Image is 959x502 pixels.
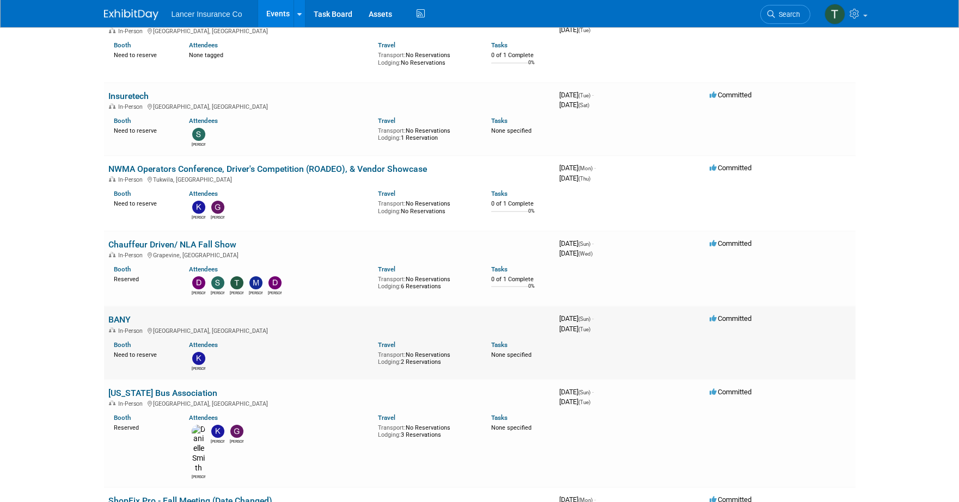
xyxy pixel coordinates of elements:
a: [US_STATE] Bus Association [108,388,217,398]
span: [DATE] [559,239,594,247]
span: Lancer Insurance Co [172,10,242,18]
a: BANY [108,314,131,325]
a: Tasks [491,190,508,197]
img: In-Person Event [109,400,115,406]
span: Lodging: [378,283,401,290]
div: Dennis Kelly [192,289,205,296]
a: Attendees [189,117,218,125]
td: 0% [528,60,535,75]
div: Dana Turilli [268,289,282,296]
span: None specified [491,351,532,358]
span: (Tue) [578,326,590,332]
td: 0% [528,283,535,298]
span: Committed [710,239,752,247]
span: [DATE] [559,314,594,323]
img: Kimberlee Bissegger [211,425,224,438]
span: (Wed) [578,251,592,257]
span: (Sun) [578,241,590,247]
a: Attendees [189,190,218,197]
span: Committed [710,164,752,172]
a: Booth [114,117,131,125]
a: Chauffeur Driven/ NLA Fall Show [108,239,236,250]
span: - [592,314,594,323]
img: In-Person Event [109,28,115,33]
div: Need to reserve [114,198,173,208]
img: Matt Mushorn [249,276,262,289]
span: Lodging: [378,59,401,66]
a: Travel [378,190,395,197]
span: (Tue) [578,399,590,405]
div: Matt Mushorn [249,289,262,296]
span: [DATE] [559,249,592,257]
span: [DATE] [559,91,594,99]
img: Steven O'Shea [192,128,205,141]
div: Kenneth Anthony [192,365,205,371]
span: None specified [491,127,532,134]
div: No Reservations No Reservations [378,198,475,215]
span: - [592,91,594,99]
span: Committed [710,314,752,323]
span: In-Person [118,176,146,183]
span: [DATE] [559,26,590,34]
div: Reserved [114,422,173,432]
span: Transport: [378,127,406,134]
div: Steven O'Shea [211,289,224,296]
span: [DATE] [559,388,594,396]
span: (Mon) [578,165,592,171]
a: Attendees [189,414,218,422]
a: Booth [114,190,131,197]
div: [GEOGRAPHIC_DATA], [GEOGRAPHIC_DATA] [108,102,551,110]
span: Committed [710,388,752,396]
a: Tasks [491,414,508,422]
span: Lodging: [378,134,401,141]
img: Steven O'Shea [211,276,224,289]
div: Need to reserve [114,49,173,59]
img: Genevieve Clayton [211,201,224,214]
span: Transport: [378,52,406,59]
div: None tagged [189,49,370,59]
div: Kimberlee Bissegger [211,438,224,444]
a: Attendees [189,341,218,349]
span: (Tue) [578,27,590,33]
a: Travel [378,117,395,125]
img: Genevieve Clayton [230,425,243,438]
span: [DATE] [559,325,590,333]
img: In-Person Event [109,176,115,182]
img: ExhibitDay [104,9,158,20]
a: Booth [114,265,131,273]
div: Kimberlee Bissegger [192,214,205,220]
span: In-Person [118,103,146,110]
a: Travel [378,41,395,49]
div: Danielle Smith [192,473,205,480]
span: - [594,164,596,172]
div: Genevieve Clayton [230,438,243,444]
span: In-Person [118,327,146,334]
span: In-Person [118,28,146,35]
span: Transport: [378,200,406,207]
a: Tasks [491,41,508,49]
span: Transport: [378,276,406,283]
span: Transport: [378,351,406,358]
div: [GEOGRAPHIC_DATA], [GEOGRAPHIC_DATA] [108,326,551,334]
a: Travel [378,265,395,273]
a: Search [760,5,810,24]
span: In-Person [118,400,146,407]
span: (Tue) [578,92,590,98]
div: No Reservations 2 Reservations [378,349,475,366]
span: - [592,239,594,247]
a: Booth [114,341,131,349]
span: (Thu) [578,176,590,182]
span: Lodging: [378,208,401,215]
span: None specified [491,424,532,431]
div: [GEOGRAPHIC_DATA], [GEOGRAPHIC_DATA] [108,399,551,407]
a: Tasks [491,117,508,125]
div: 0 of 1 Complete [491,52,551,59]
img: Kimberlee Bissegger [192,201,205,214]
div: Terrence Forrest [230,289,243,296]
a: Travel [378,341,395,349]
span: - [592,388,594,396]
div: No Reservations No Reservations [378,49,475,66]
span: Lodging: [378,358,401,365]
div: Tukwila, [GEOGRAPHIC_DATA] [108,175,551,183]
img: In-Person Event [109,327,115,333]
